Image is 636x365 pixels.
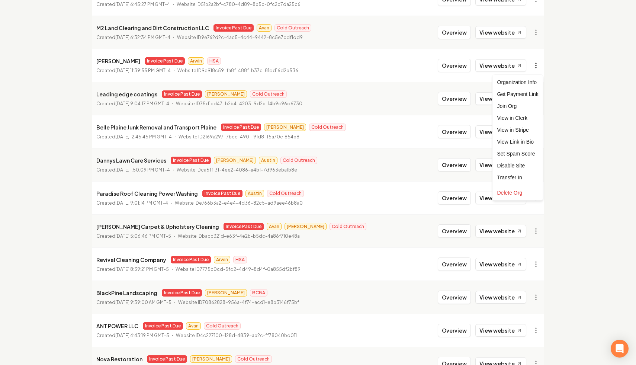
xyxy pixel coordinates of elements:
div: Organization Info [494,76,542,88]
div: Disable Site [494,160,542,172]
div: Join Org [494,100,542,112]
a: View Link in Bio [494,136,542,148]
div: Delete Org [494,187,542,199]
a: View in Stripe [494,124,542,136]
a: View in Clerk [494,112,542,124]
div: Transfer In [494,172,542,183]
div: Set Spam Score [494,148,542,160]
div: Get Payment Link [494,88,542,100]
